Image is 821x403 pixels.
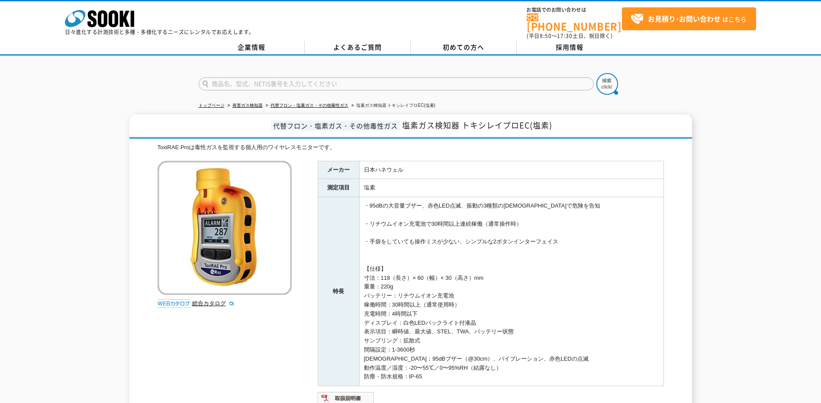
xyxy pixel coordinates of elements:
th: 特長 [318,197,359,386]
li: 塩素ガス検知器 トキシレイプロEC(塩素) [350,101,435,110]
img: 塩素ガス検知器 トキシレイプロEC(塩素) [158,161,292,295]
th: 測定項目 [318,179,359,197]
a: 企業情報 [199,41,305,54]
a: 有害ガス検知器 [232,103,263,108]
span: お電話でのお問い合わせは [527,7,622,13]
td: 日本ハネウェル [359,161,663,179]
span: 代替フロン・塩素ガス・その他毒性ガス [271,121,400,131]
a: 総合カタログ [192,300,235,307]
a: 初めての方へ [411,41,517,54]
span: 17:30 [557,32,573,40]
a: よくあるご質問 [305,41,411,54]
a: お見積り･お問い合わせはこちら [622,7,756,30]
input: 商品名、型式、NETIS番号を入力してください [199,77,594,90]
img: btn_search.png [596,73,618,95]
span: 8:50 [540,32,552,40]
span: 初めての方へ [443,42,484,52]
img: webカタログ [158,299,190,308]
p: 日々進化する計測技術と多種・多様化するニーズにレンタルでお応えします。 [65,29,254,35]
th: メーカー [318,161,359,179]
td: 塩素 [359,179,663,197]
a: 代替フロン・塩素ガス・その他毒性ガス [270,103,348,108]
span: はこちら [631,13,747,26]
a: [PHONE_NUMBER] [527,13,622,31]
strong: お見積り･お問い合わせ [648,13,721,24]
a: トップページ [199,103,225,108]
td: ・95dBの大音量ブザー、赤色LED点滅、振動の3種類の[DEMOGRAPHIC_DATA]で危険を告知 ・リチウムイオン充電池で30時間以上連続稼働（通常操作時） ・手袋をしていても操作ミスが... [359,197,663,386]
span: 塩素ガス検知器 トキシレイプロEC(塩素) [402,119,552,131]
span: (平日 ～ 土日、祝日除く) [527,32,612,40]
a: 採用情報 [517,41,623,54]
div: ToxiRAE Proは毒性ガスを監視する個人用のワイヤレスモニターです。 [158,143,664,152]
